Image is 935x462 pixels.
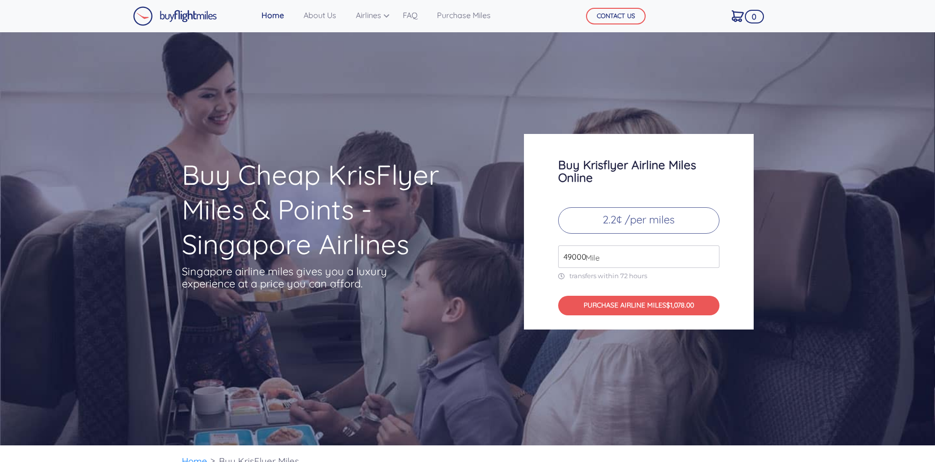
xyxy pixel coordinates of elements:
span: Mile [581,252,600,264]
p: 2.2¢ /per miles [558,207,719,234]
span: 0 [745,10,764,23]
a: 0 [728,5,748,26]
img: Cart [732,10,744,22]
button: PURCHASE AIRLINE MILES$1,078.00 [558,296,719,316]
a: Purchase Miles [433,5,495,25]
h3: Buy Krisflyer Airline Miles Online [558,158,719,184]
a: About Us [300,5,340,25]
img: Buy Flight Miles Logo [133,6,217,26]
h1: Buy Cheap KrisFlyer Miles & Points - Singapore Airlines [182,157,486,262]
span: $1,078.00 [666,301,694,309]
p: Singapore airline miles gives you a luxury experience at a price you can afford. [182,265,402,290]
button: CONTACT US [586,8,646,24]
a: Home [258,5,288,25]
p: transfers within 72 hours [558,272,719,280]
a: Buy Flight Miles Logo [133,4,217,28]
a: FAQ [399,5,421,25]
a: Airlines [352,5,387,25]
